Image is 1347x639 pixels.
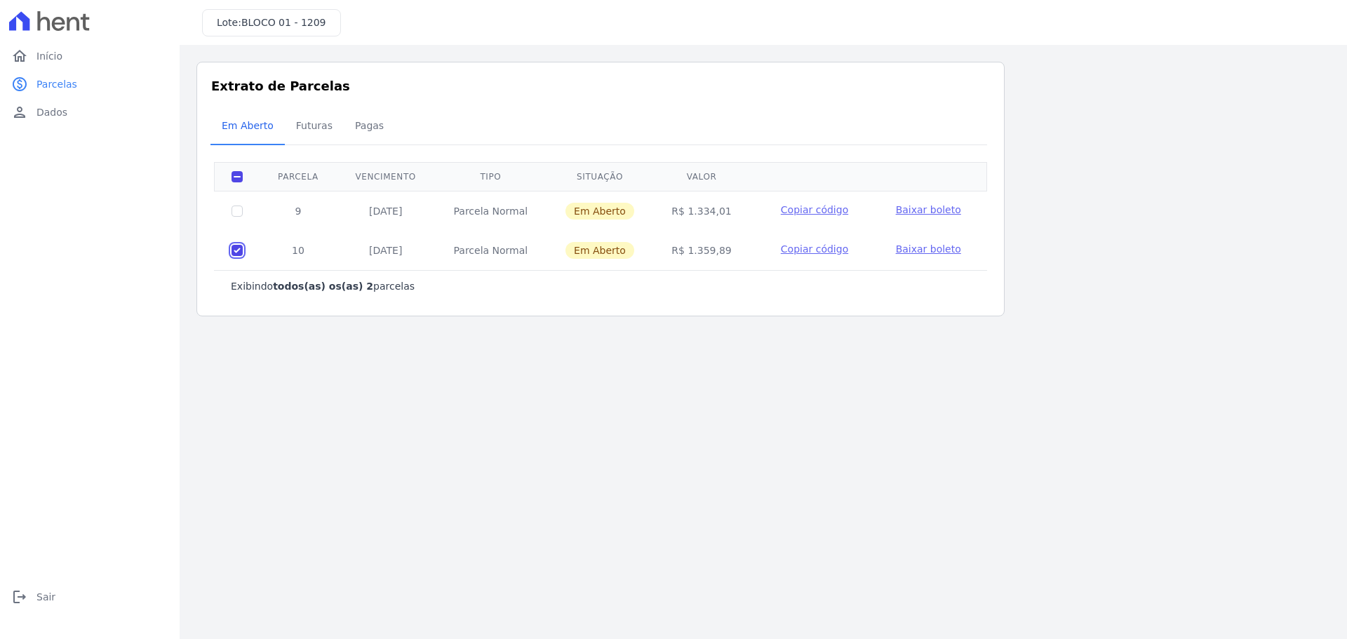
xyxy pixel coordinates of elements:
[565,203,634,220] span: Em Aberto
[434,231,547,270] td: Parcela Normal
[11,76,28,93] i: paid
[260,231,337,270] td: 10
[896,243,961,255] span: Baixar boleto
[211,76,990,95] h3: Extrato de Parcelas
[11,588,28,605] i: logout
[285,109,344,145] a: Futuras
[273,281,373,292] b: todos(as) os(as) 2
[11,104,28,121] i: person
[6,583,174,611] a: logoutSair
[767,203,862,217] button: Copiar código
[337,231,435,270] td: [DATE]
[781,243,848,255] span: Copiar código
[781,204,848,215] span: Copiar código
[36,590,55,604] span: Sair
[217,15,326,30] h3: Lote:
[653,191,751,231] td: R$ 1.334,01
[767,242,862,256] button: Copiar código
[11,48,28,65] i: home
[6,70,174,98] a: paidParcelas
[6,42,174,70] a: homeInício
[260,162,337,191] th: Parcela
[434,162,547,191] th: Tipo
[896,203,961,217] a: Baixar boleto
[260,191,337,231] td: 9
[653,162,751,191] th: Valor
[213,112,282,140] span: Em Aberto
[288,112,341,140] span: Futuras
[896,204,961,215] span: Baixar boleto
[36,49,62,63] span: Início
[241,17,326,28] span: BLOCO 01 - 1209
[6,98,174,126] a: personDados
[337,162,435,191] th: Vencimento
[36,105,67,119] span: Dados
[547,162,653,191] th: Situação
[896,242,961,256] a: Baixar boleto
[653,231,751,270] td: R$ 1.359,89
[565,242,634,259] span: Em Aberto
[36,77,77,91] span: Parcelas
[347,112,392,140] span: Pagas
[434,191,547,231] td: Parcela Normal
[231,279,415,293] p: Exibindo parcelas
[210,109,285,145] a: Em Aberto
[337,191,435,231] td: [DATE]
[344,109,395,145] a: Pagas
